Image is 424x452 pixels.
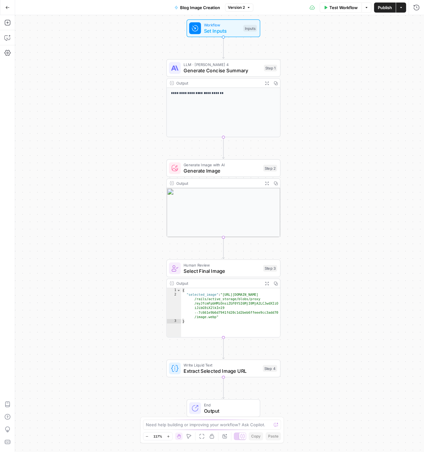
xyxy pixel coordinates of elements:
span: Toggle code folding, rows 1 through 3 [177,288,181,293]
span: Human Review [184,262,260,268]
span: Extract Selected Image URL [184,367,260,374]
div: Step 3 [263,265,277,272]
div: WorkflowSet InputsInputs [166,19,280,37]
button: Paste [266,432,281,440]
div: Output [176,80,260,86]
div: Output [176,180,260,186]
g: Edge from start to step_1 [222,37,224,58]
span: Output [204,407,254,414]
span: LLM · [PERSON_NAME] 4 [184,62,261,68]
button: Test Workflow [320,3,361,13]
div: EndOutput [166,399,280,417]
span: End [204,402,254,408]
button: Copy [249,432,263,440]
div: Generate Image with AIGenerate ImageStep 2Output [166,159,280,237]
div: 1 [167,288,181,293]
button: Blog Image Creation [171,3,224,13]
div: Inputs [243,25,257,31]
div: 2 [167,293,181,319]
g: Edge from step_1 to step_2 [222,137,224,158]
span: Generate Concise Summary [184,67,261,74]
div: 3 [167,319,181,323]
g: Edge from step_4 to end [222,377,224,399]
g: Edge from step_3 to step_4 [222,337,224,359]
div: Output [176,280,260,286]
div: Step 2 [263,165,277,171]
img: image.webp%22] [167,188,280,237]
span: Paste [268,433,278,439]
span: Workflow [204,22,240,28]
span: Select Final Image [184,267,260,274]
button: Version 2 [225,3,253,12]
span: Generate Image [184,167,260,174]
span: Blog Image Creation [180,4,220,11]
span: Test Workflow [329,4,358,11]
span: Write Liquid Text [184,362,260,368]
span: Set Inputs [204,27,240,34]
span: Version 2 [228,5,245,10]
span: Generate Image with AI [184,162,260,168]
div: Write Liquid TextExtract Selected Image URLStep 4 [166,360,280,377]
span: Publish [378,4,392,11]
span: Copy [251,433,261,439]
button: Publish [374,3,396,13]
div: Step 1 [264,65,277,71]
g: Edge from step_2 to step_3 [222,237,224,259]
div: Human ReviewSelect Final ImageStep 3Output{ "selected_image":"[URL][DOMAIN_NAME] /rails/active_st... [166,259,280,337]
span: 117% [153,434,162,439]
div: Step 4 [263,365,277,372]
